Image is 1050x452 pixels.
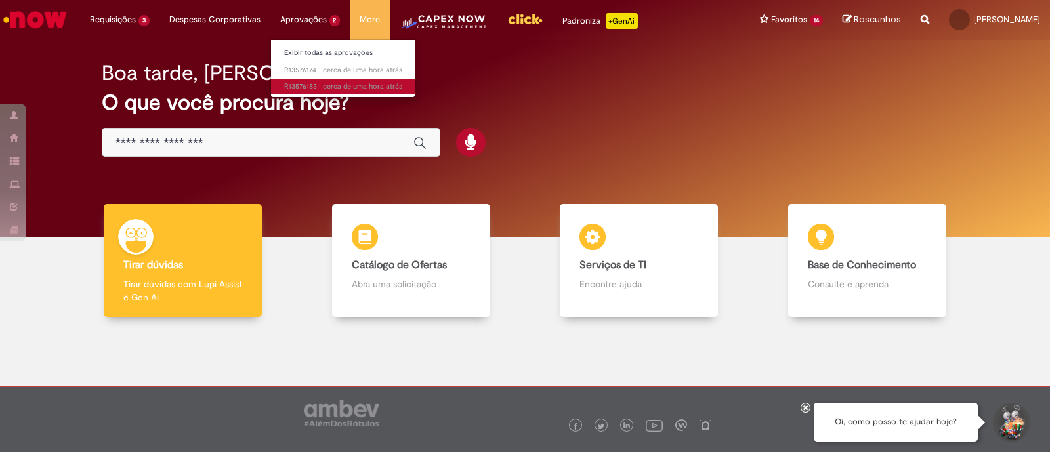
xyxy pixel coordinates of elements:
[284,81,402,92] span: R13576183
[808,277,927,291] p: Consulte e aprenda
[271,63,415,77] a: Aberto R13576174 :
[323,65,402,75] span: cerca de uma hora atrás
[623,422,630,430] img: logo_footer_linkedin.png
[579,277,698,291] p: Encontre ajuda
[598,423,604,430] img: logo_footer_twitter.png
[1,7,69,33] img: ServiceNow
[323,81,402,91] span: cerca de uma hora atrás
[808,258,916,272] b: Base de Conhecimento
[843,14,901,26] a: Rascunhos
[271,79,415,94] a: Aberto R13576183 :
[69,204,297,318] a: Tirar dúvidas Tirar dúvidas com Lupi Assist e Gen Ai
[991,403,1030,442] button: Iniciar Conversa de Suporte
[606,13,638,29] p: +GenAi
[304,400,379,426] img: logo_footer_ambev_rotulo_gray.png
[646,417,663,434] img: logo_footer_youtube.png
[90,13,136,26] span: Requisições
[753,204,982,318] a: Base de Conhecimento Consulte e aprenda
[352,258,447,272] b: Catálogo de Ofertas
[169,13,261,26] span: Despesas Corporativas
[284,65,402,75] span: R13576174
[507,9,543,29] img: click_logo_yellow_360x200.png
[270,39,416,98] ul: Aprovações
[323,65,402,75] time: 29/09/2025 11:57:57
[123,277,242,304] p: Tirar dúvidas com Lupi Assist e Gen Ai
[360,13,380,26] span: More
[138,15,150,26] span: 3
[814,403,978,442] div: Oi, como posso te ajudar hoje?
[525,204,753,318] a: Serviços de TI Encontre ajuda
[329,15,341,26] span: 2
[323,81,402,91] time: 29/09/2025 11:57:49
[271,46,415,60] a: Exibir todas as aprovações
[280,13,327,26] span: Aprovações
[400,13,487,39] img: CapexLogo5.png
[700,419,711,431] img: logo_footer_naosei.png
[771,13,807,26] span: Favoritos
[562,13,638,29] div: Padroniza
[102,91,948,114] h2: O que você procura hoje?
[297,204,526,318] a: Catálogo de Ofertas Abra uma solicitação
[854,13,901,26] span: Rascunhos
[352,277,471,291] p: Abra uma solicitação
[102,62,367,85] h2: Boa tarde, [PERSON_NAME]
[810,15,823,26] span: 14
[675,419,687,431] img: logo_footer_workplace.png
[974,14,1040,25] span: [PERSON_NAME]
[579,258,646,272] b: Serviços de TI
[123,258,183,272] b: Tirar dúvidas
[572,423,579,430] img: logo_footer_facebook.png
